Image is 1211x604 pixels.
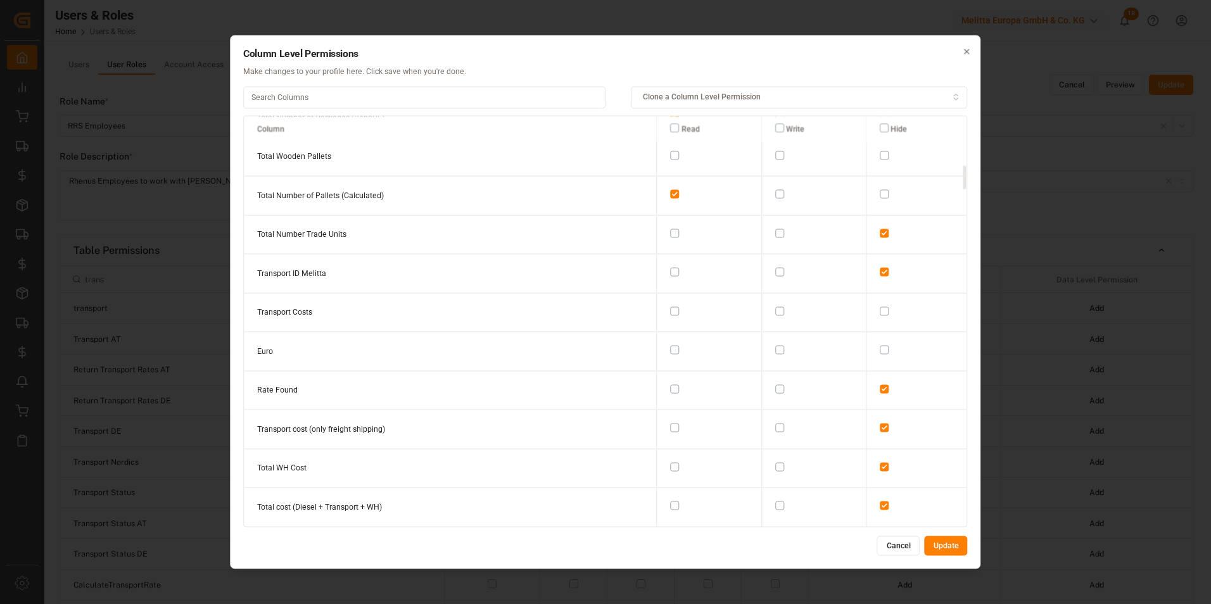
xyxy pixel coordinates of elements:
[244,332,657,371] td: Euro
[643,92,761,103] span: Clone a Column Level Permission
[244,137,657,177] td: Total Wooden Pallets
[679,125,700,134] span: Read
[877,536,920,556] button: Cancel
[243,86,605,108] input: Search Columns
[244,293,657,332] td: Transport Costs
[244,410,657,449] td: Transport cost (only freight shipping)
[244,254,657,293] td: Transport ID Melitta
[244,488,657,527] td: Total cost (Diesel + Transport + WH)
[244,116,657,142] th: Column
[244,449,657,488] td: Total WH Cost
[243,66,967,78] p: Make changes to your profile here. Click save when you're done.
[244,176,657,215] td: Total Number of Pallets (Calculated)
[244,371,657,410] td: Rate Found
[244,215,657,255] td: Total Number Trade Units
[243,49,967,59] h2: Column Level Permissions
[889,125,908,134] span: Hide
[784,125,805,134] span: Write
[925,536,968,556] button: Update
